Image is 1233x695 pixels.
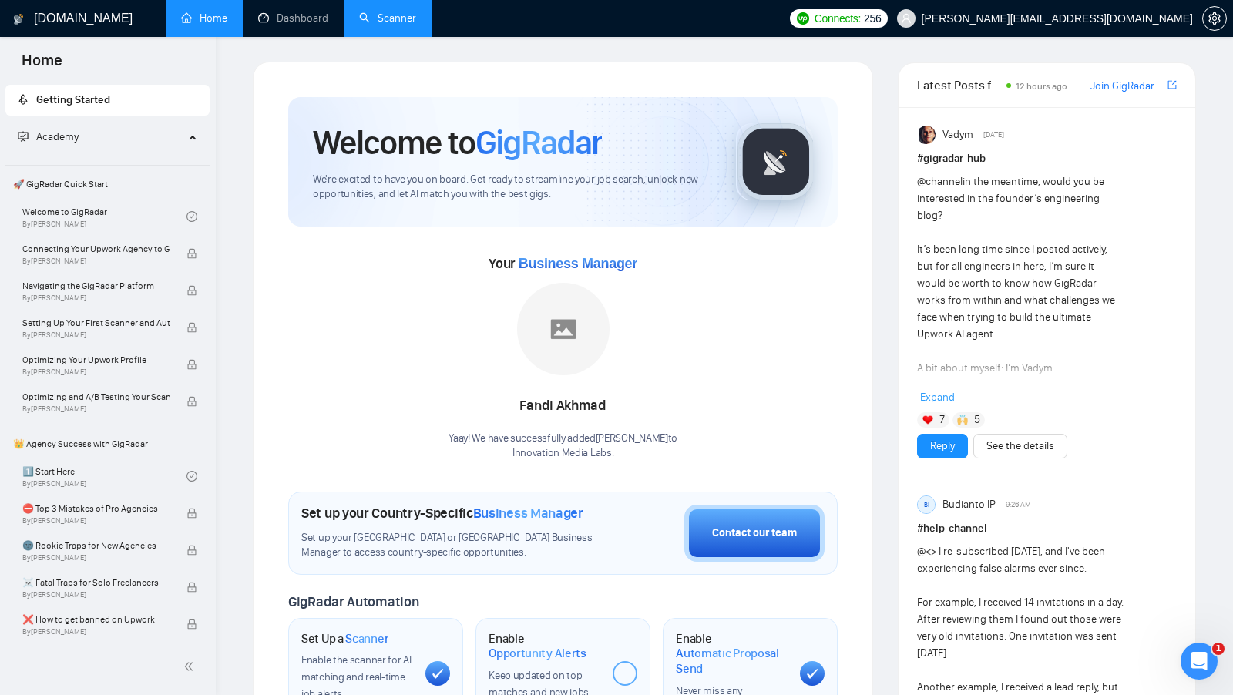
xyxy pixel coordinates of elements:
h1: Welcome to [313,122,602,163]
span: check-circle [186,471,197,482]
span: Optimizing Your Upwork Profile [22,352,170,368]
span: lock [186,545,197,556]
li: Getting Started [5,85,210,116]
span: 👑 Agency Success with GigRadar [7,428,208,459]
span: 🚀 GigRadar Quick Start [7,169,208,200]
span: Academy [36,130,79,143]
div: Yaay! We have successfully added [PERSON_NAME] to [449,431,677,461]
span: @channel [917,175,963,188]
a: Reply [930,438,955,455]
span: fund-projection-screen [18,131,29,142]
a: Join GigRadar Slack Community [1090,78,1164,95]
img: ❤️ [922,415,933,425]
span: lock [186,322,197,333]
img: 🙌 [957,415,968,425]
span: By [PERSON_NAME] [22,257,170,266]
button: Reply [917,434,968,458]
span: user [901,13,912,24]
span: 12 hours ago [1016,81,1067,92]
h1: Enable [676,631,788,677]
span: By [PERSON_NAME] [22,516,170,525]
img: gigradar-logo.png [737,123,815,200]
span: By [PERSON_NAME] [22,590,170,599]
span: 🌚 Rookie Traps for New Agencies [22,538,170,553]
span: Your [489,255,637,272]
a: dashboardDashboard [258,12,328,25]
span: Budianto IP [942,496,996,513]
span: By [PERSON_NAME] [22,368,170,377]
span: Navigating the GigRadar Platform [22,278,170,294]
span: export [1167,79,1177,91]
img: Vadym [919,126,937,144]
h1: Set up your Country-Specific [301,505,583,522]
span: ❌ How to get banned on Upwork [22,612,170,627]
span: 9:26 AM [1006,498,1031,512]
span: Getting Started [36,93,110,106]
span: Automatic Proposal Send [676,646,788,676]
span: lock [186,508,197,519]
span: Latest Posts from the GigRadar Community [917,76,1001,95]
span: 7 [939,412,945,428]
span: Opportunity Alerts [489,646,586,661]
span: Academy [18,130,79,143]
span: Business Manager [519,256,637,271]
button: Contact our team [684,505,825,562]
span: GigRadar [475,122,602,163]
span: Home [9,49,75,82]
span: lock [186,396,197,407]
span: setting [1203,12,1226,25]
span: 5 [974,412,980,428]
a: See the details [986,438,1054,455]
span: ☠️ Fatal Traps for Solo Freelancers [22,575,170,590]
span: Set up your [GEOGRAPHIC_DATA] or [GEOGRAPHIC_DATA] Business Manager to access country-specific op... [301,531,607,560]
span: 1 [1212,643,1225,655]
span: double-left [183,659,199,674]
span: [DATE] [983,128,1004,142]
span: lock [186,285,197,296]
h1: # help-channel [917,520,1177,537]
span: By [PERSON_NAME] [22,405,170,414]
span: By [PERSON_NAME] [22,627,170,636]
img: upwork-logo.png [797,12,809,25]
iframe: Intercom live chat [1181,643,1218,680]
div: BI [918,496,935,513]
span: Vadym [942,126,973,143]
span: ⛔ Top 3 Mistakes of Pro Agencies [22,501,170,516]
span: 256 [864,10,881,27]
div: Contact our team [712,525,797,542]
span: Connecting Your Upwork Agency to GigRadar [22,241,170,257]
div: Fandi Akhmad [449,393,677,419]
span: lock [186,582,197,593]
span: Business Manager [473,505,583,522]
span: Scanner [345,631,388,646]
button: See the details [973,434,1067,458]
button: setting [1202,6,1227,31]
a: searchScanner [359,12,416,25]
h1: Enable [489,631,600,661]
span: check-circle [186,211,197,222]
span: Expand [920,391,955,404]
a: Welcome to GigRadarBy[PERSON_NAME] [22,200,186,233]
h1: Set Up a [301,631,388,646]
span: Connects: [815,10,861,27]
span: lock [186,619,197,630]
span: rocket [18,94,29,105]
img: placeholder.png [517,283,610,375]
span: We're excited to have you on board. Get ready to streamline your job search, unlock new opportuni... [313,173,711,202]
a: 1️⃣ Start HereBy[PERSON_NAME] [22,459,186,493]
span: GigRadar Automation [288,593,418,610]
img: logo [13,7,24,32]
a: setting [1202,12,1227,25]
span: By [PERSON_NAME] [22,331,170,340]
span: lock [186,359,197,370]
span: Optimizing and A/B Testing Your Scanner for Better Results [22,389,170,405]
span: By [PERSON_NAME] [22,553,170,562]
span: lock [186,248,197,259]
a: export [1167,78,1177,92]
span: Setting Up Your First Scanner and Auto-Bidder [22,315,170,331]
h1: # gigradar-hub [917,150,1177,167]
a: homeHome [181,12,227,25]
span: By [PERSON_NAME] [22,294,170,303]
p: Innovation Media Labs . [449,446,677,461]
